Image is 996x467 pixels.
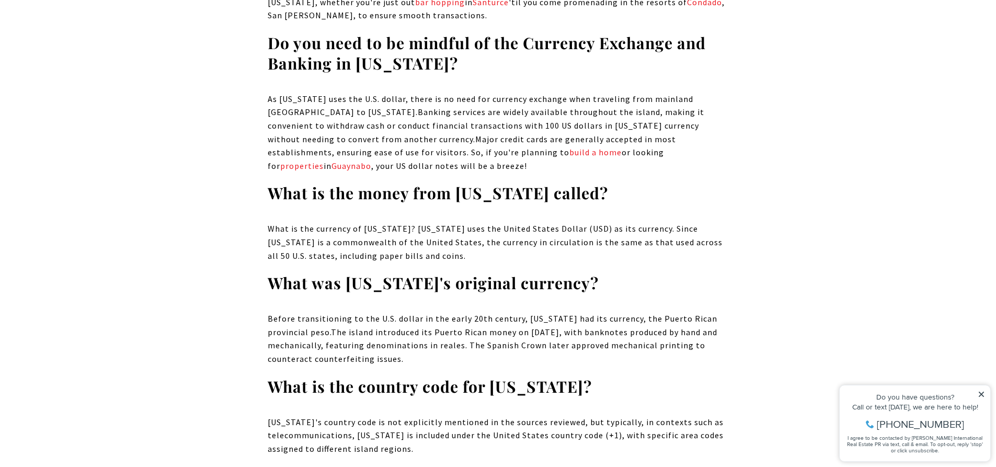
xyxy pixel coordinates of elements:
[268,94,693,118] span: As [US_STATE] uses the U.S. dollar, there is no need for currency exchange when traveling from ma...
[268,417,724,454] span: [US_STATE]'s country code is not explicitly mentioned in the sources reviewed, but typically, in ...
[43,49,130,60] span: [PHONE_NUMBER]
[268,134,676,171] span: Major credit cards are generally accepted in most establishments, ensuring ease of use for visito...
[268,327,717,364] span: The island introduced its Puerto Rican money on [DATE], with banknotes produced by hand and mecha...
[280,161,324,171] a: properties
[268,272,599,293] strong: What was [US_STATE]'s original currency?
[268,223,723,260] span: What is the currency of [US_STATE]? [US_STATE] uses the United States Dollar (USD) as its currenc...
[268,32,706,74] strong: Do you need to be mindful of the Currency Exchange and Banking in [US_STATE]?
[268,93,729,173] p: Banking services are widely available throughout the island, making it convenient to withdraw cas...
[268,376,592,397] strong: What is the country code for [US_STATE]?
[13,64,149,84] span: I agree to be contacted by [PERSON_NAME] International Real Estate PR via text, call & email. To ...
[11,24,151,31] div: Do you have questions?
[268,312,729,366] p: Before transitioning to the U.S. dollar in the early 20th century, [US_STATE] had its currency, t...
[11,33,151,41] div: Call or text [DATE], we are here to help!
[331,161,371,171] a: Guaynabo
[268,183,608,203] strong: What is the money from [US_STATE] called?
[569,147,622,157] a: build a home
